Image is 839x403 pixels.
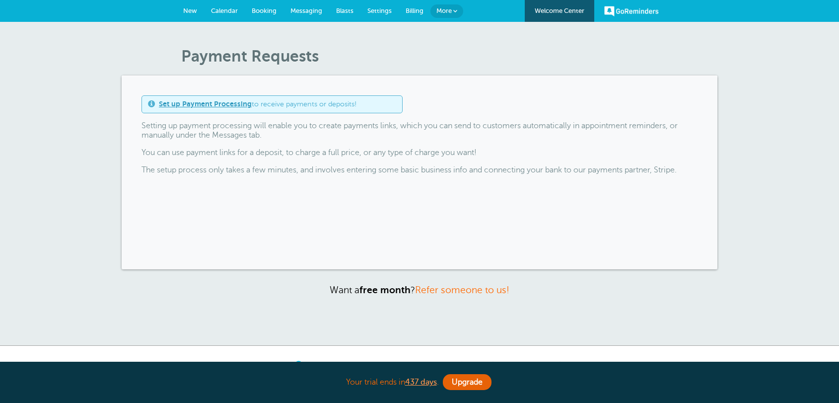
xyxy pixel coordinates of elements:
p: Want a ? [171,284,668,296]
li: | [487,361,494,369]
li: | [456,361,463,369]
a: More [430,4,463,18]
div: Display Timezone: [171,361,301,370]
p: Setting up payment processing will enable you to create payments links, which you can send to cus... [141,121,698,140]
a: Messaging Policy [499,361,554,369]
a: This is the timezone being used to display dates and times to you on this device. Click the timez... [295,361,301,368]
a: 437 days [405,378,437,387]
strong: free month [359,285,411,295]
span: New [183,7,197,14]
span: Blasts [336,7,353,14]
li: | [554,361,561,369]
span: Settings [367,7,392,14]
span: © 2025 GoReminders [597,361,668,369]
span: Messaging [290,7,322,14]
a: Contact [566,361,592,369]
a: Refer someone to us! [415,285,509,295]
a: Upgrade [443,374,491,390]
span: Billing [406,7,423,14]
a: Set up Payment Processing [159,100,252,108]
span: to receive payments or deposits! [159,100,356,108]
p: The setup process only takes a few minutes, and involves entering some basic business info and co... [141,165,698,175]
div: Your trial ends in . [171,372,668,393]
a: Privacy [433,361,456,369]
a: America/New_York [230,361,293,369]
span: Booking [252,7,277,14]
a: Terms [468,361,487,369]
h1: Payment Requests [181,47,668,66]
span: Calendar [211,7,238,14]
p: You can use payment links for a deposit, to charge a full price, or any type of charge you want! [141,148,698,158]
span: More [436,7,452,14]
